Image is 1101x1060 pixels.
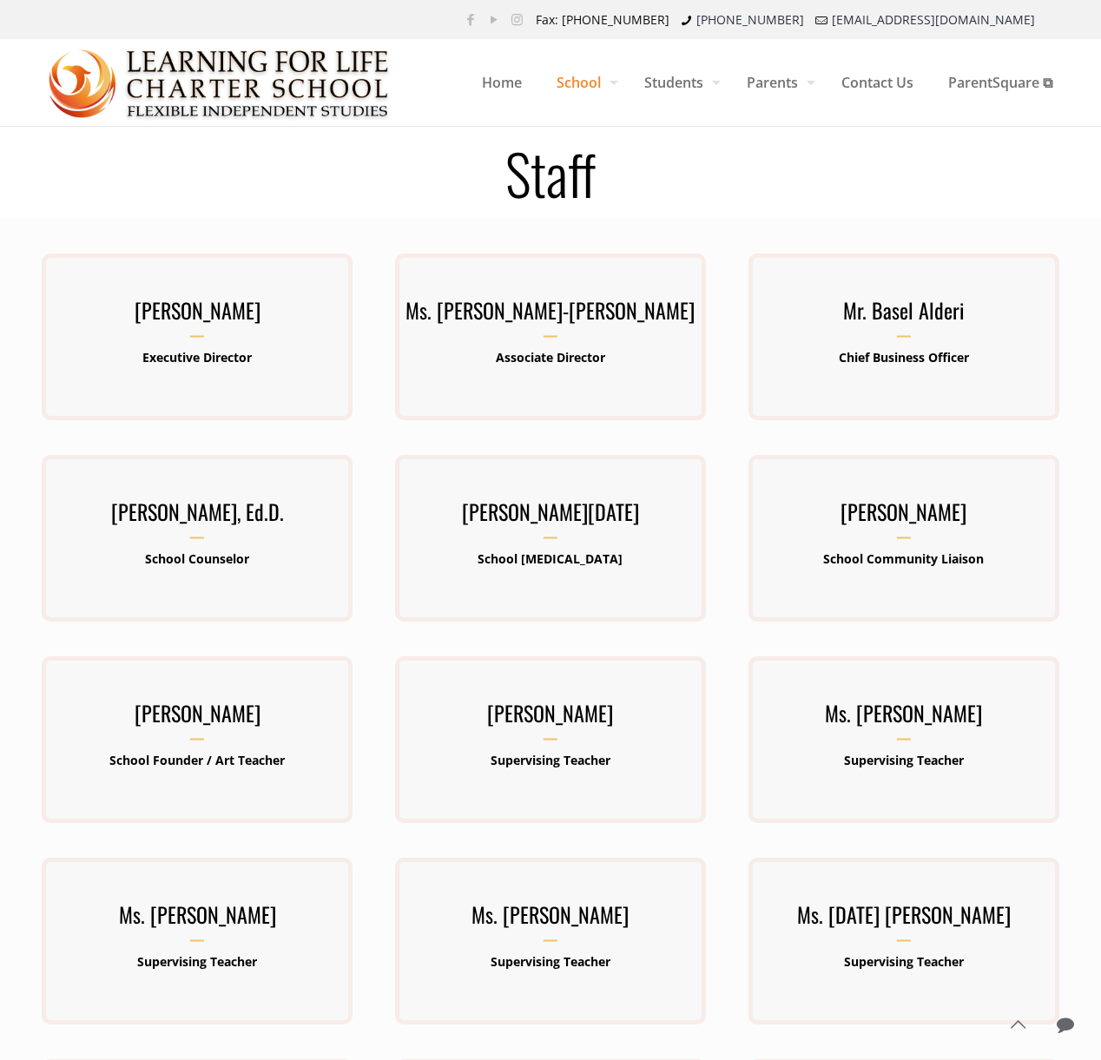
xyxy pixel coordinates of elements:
h3: Mr. Basel Alderi [748,293,1059,338]
i: mail [813,11,830,28]
a: Students [627,39,729,126]
a: Parents [729,39,824,126]
h3: [PERSON_NAME] [748,494,1059,539]
img: Staff [49,40,390,127]
h3: [PERSON_NAME], Ed.D. [42,494,353,539]
b: School [MEDICAL_DATA] [478,550,623,567]
h1: Staff [21,145,1080,201]
b: School Community Liaison [823,550,984,567]
h3: Ms. [DATE] [PERSON_NAME] [748,897,1059,942]
b: School Founder / Art Teacher [109,752,285,768]
a: [PHONE_NUMBER] [696,11,804,28]
a: ParentSquare ⧉ [931,39,1070,126]
h3: Ms. [PERSON_NAME] [42,897,353,942]
span: Parents [729,56,824,109]
b: Executive Director [142,349,252,365]
h3: [PERSON_NAME] [42,293,353,338]
h3: [PERSON_NAME] [42,695,353,741]
b: Supervising Teacher [491,752,610,768]
a: Instagram icon [508,10,526,28]
a: Facebook icon [461,10,479,28]
span: School [539,56,627,109]
a: Home [465,39,539,126]
h3: Ms. [PERSON_NAME]-[PERSON_NAME] [395,293,706,338]
b: School Counselor [145,550,249,567]
a: [EMAIL_ADDRESS][DOMAIN_NAME] [832,11,1035,28]
h3: [PERSON_NAME] [395,695,706,741]
h3: Ms. [PERSON_NAME] [748,695,1059,741]
a: School [539,39,627,126]
b: Supervising Teacher [137,953,257,970]
h3: [PERSON_NAME][DATE] [395,494,706,539]
i: phone [678,11,696,28]
span: Contact Us [824,56,931,109]
span: Home [465,56,539,109]
a: Back to top icon [999,1006,1036,1043]
a: Learning for Life Charter School [49,39,390,126]
a: Contact Us [824,39,931,126]
span: Students [627,56,729,109]
b: Supervising Teacher [491,953,610,970]
b: Supervising Teacher [844,752,964,768]
b: Supervising Teacher [844,953,964,970]
b: Chief Business Officer [839,349,969,365]
span: ParentSquare ⧉ [931,56,1070,109]
a: YouTube icon [485,10,503,28]
h3: Ms. [PERSON_NAME] [395,897,706,942]
b: Associate Director [496,349,605,365]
